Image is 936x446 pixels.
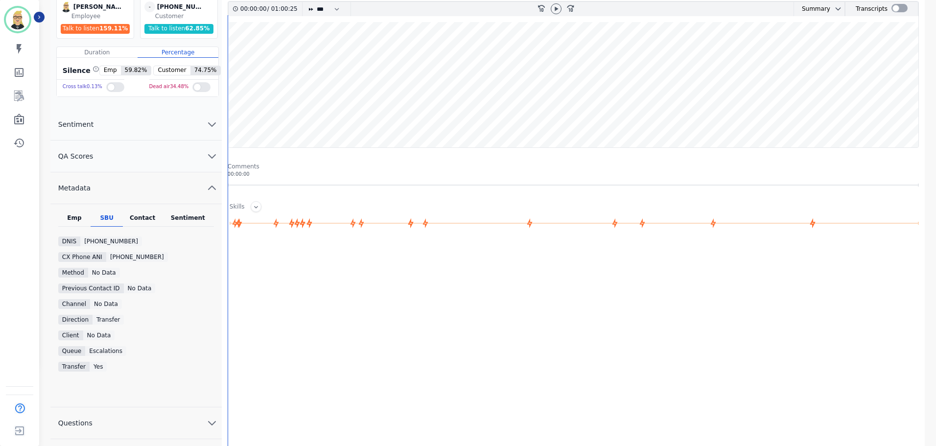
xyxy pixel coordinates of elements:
[162,214,214,227] div: Sentiment
[50,418,100,428] span: Questions
[144,24,214,34] div: Talk to listen
[206,182,218,194] svg: chevron up
[228,163,919,170] div: Comments
[185,25,210,32] span: 62.85 %
[230,203,245,212] div: Skills
[73,1,122,12] div: [PERSON_NAME][EMAIL_ADDRESS][PERSON_NAME][DOMAIN_NAME]
[58,362,90,372] div: Transfer
[206,150,218,162] svg: chevron down
[269,2,296,16] div: 01:00:25
[99,25,128,32] span: 159.11 %
[61,66,99,75] div: Silence
[58,315,93,325] div: Direction
[206,417,218,429] svg: chevron down
[71,12,132,20] div: Employee
[50,151,101,161] span: QA Scores
[834,5,842,13] svg: chevron down
[90,299,122,309] div: No Data
[91,214,123,227] div: SBU
[58,268,88,278] div: Method
[149,80,189,94] div: Dead air 34.48 %
[90,362,107,372] div: Yes
[50,119,101,129] span: Sentiment
[155,12,215,20] div: Customer
[157,1,206,12] div: [PHONE_NUMBER]
[100,66,121,75] span: Emp
[154,66,190,75] span: Customer
[58,346,85,356] div: Queue
[240,2,300,16] div: /
[106,252,168,262] div: [PHONE_NUMBER]
[88,268,120,278] div: No data
[58,252,106,262] div: CX Phone ANI
[85,346,126,356] div: Escalations
[58,283,124,293] div: Previous Contact ID
[58,299,90,309] div: Channel
[63,80,102,94] div: Cross talk 0.13 %
[50,172,222,204] button: Metadata chevron up
[6,8,29,31] img: Bordered avatar
[144,1,155,12] span: -
[61,24,130,34] div: Talk to listen
[83,330,115,340] div: No Data
[50,183,98,193] span: Metadata
[58,330,83,340] div: Client
[206,118,218,130] svg: chevron down
[93,315,124,325] div: transfer
[50,141,222,172] button: QA Scores chevron down
[50,109,222,141] button: Sentiment chevron down
[228,170,919,178] div: 00:00:00
[794,2,830,16] div: Summary
[50,407,222,439] button: Questions chevron down
[121,66,151,75] span: 59.82 %
[190,66,221,75] span: 74.75 %
[124,283,156,293] div: No Data
[57,47,138,58] div: Duration
[830,5,842,13] button: chevron down
[80,236,142,246] div: [PHONE_NUMBER]
[123,214,162,227] div: Contact
[240,2,267,16] div: 00:00:00
[58,214,91,227] div: Emp
[138,47,218,58] div: Percentage
[58,236,80,246] div: DNIS
[856,2,888,16] div: Transcripts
